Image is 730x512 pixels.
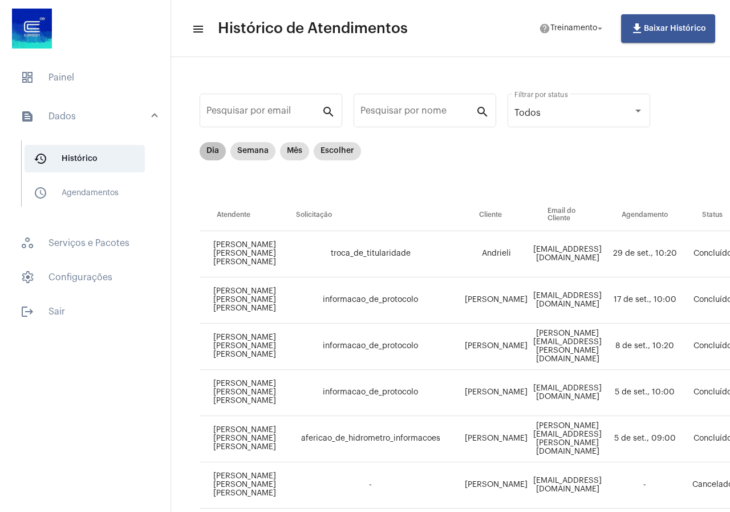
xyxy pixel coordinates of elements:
td: [PERSON_NAME] [PERSON_NAME] [PERSON_NAME] [200,231,279,277]
span: sidenav icon [21,71,34,84]
td: 5 de set., 09:00 [605,416,685,462]
span: afericao_de_hidrometro_informacoes [301,434,440,442]
th: Cliente [462,199,530,231]
mat-panel-title: Dados [21,110,152,123]
td: [PERSON_NAME][EMAIL_ADDRESS][PERSON_NAME][DOMAIN_NAME] [530,416,605,462]
mat-icon: sidenav icon [34,152,47,166]
td: [EMAIL_ADDRESS][DOMAIN_NAME] [530,370,605,416]
span: informacao_de_protocolo [323,296,418,304]
span: Treinamento [550,25,597,33]
td: [PERSON_NAME] [462,277,530,324]
span: Todos [514,108,541,118]
span: - [369,481,372,489]
input: Pesquisar por nome [360,108,476,118]
span: Serviços e Pacotes [11,229,159,257]
td: 17 de set., 10:00 [605,277,685,324]
td: [EMAIL_ADDRESS][DOMAIN_NAME] [530,462,605,509]
mat-icon: sidenav icon [192,22,203,36]
span: informacao_de_protocolo [323,388,418,396]
td: 8 de set., 10:20 [605,324,685,370]
span: Configurações [11,264,159,291]
span: troca_de_titularidade [331,249,411,257]
td: [PERSON_NAME] [462,416,530,462]
th: Email do Cliente [530,199,605,231]
td: [PERSON_NAME] [PERSON_NAME] [PERSON_NAME] [200,370,279,416]
input: Pesquisar por email [206,108,322,118]
mat-chip: Semana [230,142,275,160]
td: [PERSON_NAME] [462,324,530,370]
span: sidenav icon [21,236,34,250]
mat-icon: search [322,104,335,118]
div: sidenav iconDados [7,135,171,223]
td: [PERSON_NAME] [PERSON_NAME] [PERSON_NAME] [200,416,279,462]
th: Agendamento [605,199,685,231]
mat-icon: sidenav icon [21,305,34,319]
span: Painel [11,64,159,91]
span: Histórico de Atendimentos [218,19,408,38]
td: [PERSON_NAME] [462,462,530,509]
td: [EMAIL_ADDRESS][DOMAIN_NAME] [530,231,605,277]
span: sidenav icon [21,271,34,284]
td: Andrieli [462,231,530,277]
td: [EMAIL_ADDRESS][DOMAIN_NAME] [530,277,605,324]
mat-icon: sidenav icon [34,186,47,200]
span: Sair [11,298,159,325]
td: 5 de set., 10:00 [605,370,685,416]
mat-chip: Mês [280,142,309,160]
button: Baixar Histórico [621,14,715,43]
mat-chip: Dia [200,142,226,160]
th: Atendente [200,199,279,231]
td: [PERSON_NAME] [462,370,530,416]
td: - [605,462,685,509]
mat-expansion-panel-header: sidenav iconDados [7,98,171,135]
td: [PERSON_NAME] [PERSON_NAME] [PERSON_NAME] [200,462,279,509]
td: [PERSON_NAME][EMAIL_ADDRESS][PERSON_NAME][DOMAIN_NAME] [530,324,605,370]
td: 29 de set., 10:20 [605,231,685,277]
th: Solicitação [279,199,462,231]
td: [PERSON_NAME] [PERSON_NAME] [PERSON_NAME] [200,324,279,370]
span: informacao_de_protocolo [323,342,418,350]
td: [PERSON_NAME] [PERSON_NAME] [PERSON_NAME] [200,277,279,324]
span: Baixar Histórico [630,25,706,33]
mat-icon: sidenav icon [21,110,34,123]
mat-icon: file_download [630,22,644,35]
span: Histórico [25,145,145,172]
span: Agendamentos [25,179,145,207]
mat-chip: Escolher [314,142,361,160]
button: Treinamento [532,17,612,40]
img: d4669ae0-8c07-2337-4f67-34b0df7f5ae4.jpeg [9,6,55,51]
mat-icon: arrow_drop_down [595,23,605,34]
mat-icon: help [539,23,550,34]
mat-icon: search [476,104,489,118]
